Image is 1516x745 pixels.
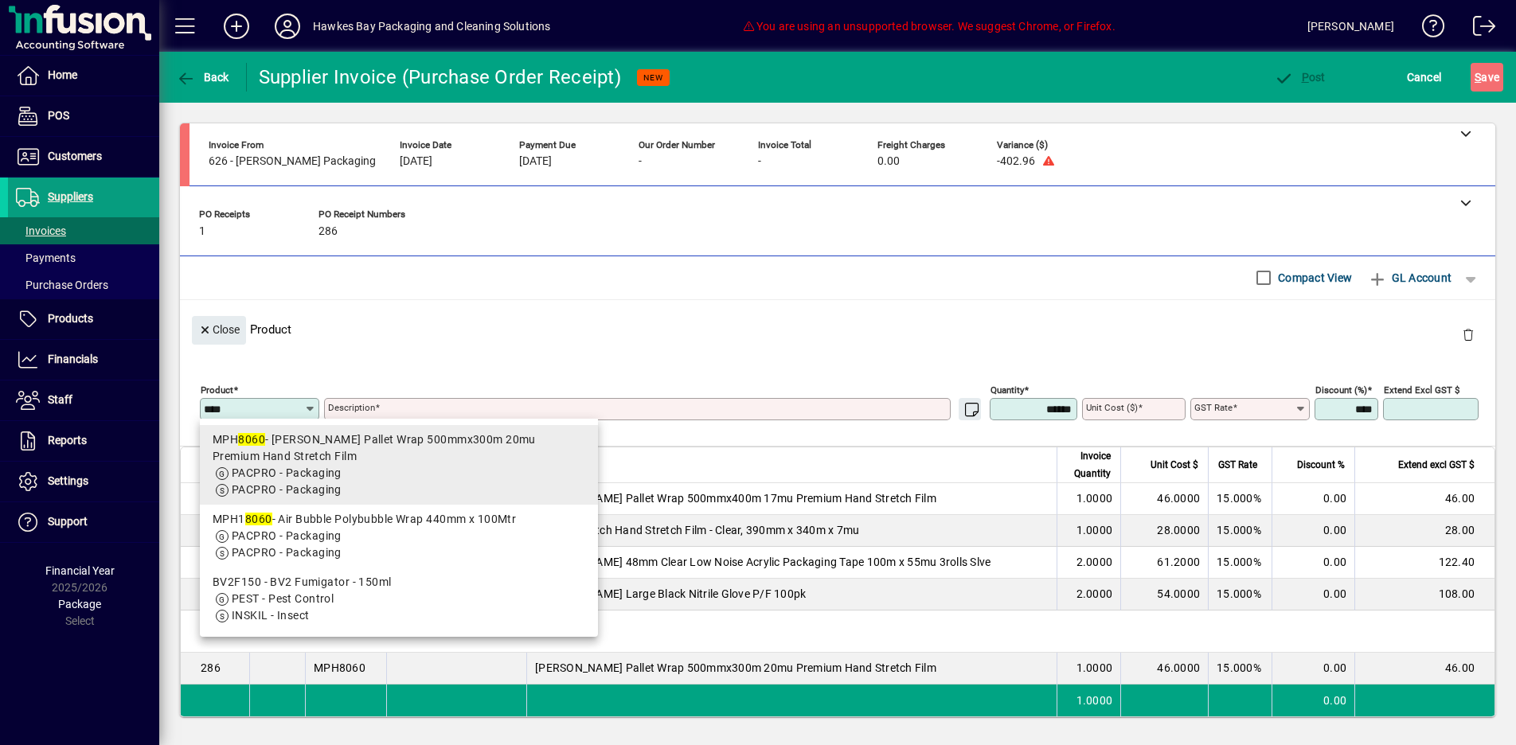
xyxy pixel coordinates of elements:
[159,63,247,92] app-page-header-button: Back
[8,421,159,461] a: Reports
[48,434,87,447] span: Reports
[200,505,598,568] mat-option: MPH18060 - Air Bubble Polybubble Wrap 440mm x 100Mtr
[1307,14,1394,39] div: [PERSON_NAME]
[1302,71,1309,84] span: P
[758,155,761,168] span: -
[1120,515,1208,547] td: 28.0000
[1272,515,1354,547] td: 0.00
[1272,579,1354,610] td: 0.00
[1067,447,1111,482] span: Invoice Quantity
[1275,270,1352,286] label: Compact View
[48,190,93,203] span: Suppliers
[8,340,159,380] a: Financials
[238,433,265,446] em: 8060
[181,653,249,685] td: 286
[1151,456,1198,474] span: Unit Cost $
[16,279,108,291] span: Purchase Orders
[1086,402,1138,413] mat-label: Unit Cost ($)
[181,547,249,579] td: 286
[58,598,101,610] span: Package
[8,271,159,298] a: Purchase Orders
[172,63,233,92] button: Back
[199,225,205,238] span: 1
[181,515,249,547] td: 286
[8,244,159,271] a: Payments
[48,150,102,162] span: Customers
[1120,547,1208,579] td: 61.2000
[176,71,229,84] span: Back
[1407,64,1442,90] span: Cancel
[213,431,585,465] div: MPH - [PERSON_NAME] Pallet Wrap 500mmx300m 20mu Premium Hand Stretch Film
[188,322,250,337] app-page-header-button: Close
[262,12,313,41] button: Profile
[213,511,585,528] div: MPH1 - Air Bubble Polybubble Wrap 440mm x 100Mtr
[328,402,375,413] mat-label: Description
[232,609,310,622] span: INSKIL - Insect
[48,68,77,81] span: Home
[1449,327,1487,341] app-page-header-button: Delete
[1410,3,1445,55] a: Knowledge Base
[997,155,1035,168] span: -402.96
[1208,579,1272,610] td: 15.000%
[8,299,159,339] a: Products
[211,12,262,41] button: Add
[1272,483,1354,515] td: 0.00
[200,425,598,505] mat-option: MPH8060 - Matthews Pallet Wrap 500mmx300m 20mu Premium Hand Stretch Film
[181,610,1495,652] div: Please add one carton of MPH8060 Stretch Film
[180,300,1495,358] div: Product
[16,224,66,237] span: Invoices
[1272,547,1354,579] td: 0.00
[1297,456,1345,474] span: Discount %
[1208,653,1272,685] td: 15.000%
[742,20,1115,33] span: You are using an unsupported browser. We suggest Chrome, or Firefox.
[1218,456,1257,474] span: GST Rate
[1475,71,1481,84] span: S
[526,653,1057,685] td: [PERSON_NAME] Pallet Wrap 500mmx300m 20mu Premium Hand Stretch Film
[232,483,342,496] span: PACPRO - Packaging
[877,155,900,168] span: 0.00
[639,155,642,168] span: -
[48,109,69,122] span: POS
[48,312,93,325] span: Products
[1057,483,1120,515] td: 1.0000
[45,564,115,577] span: Financial Year
[643,72,663,83] span: NEW
[1270,63,1330,92] button: Post
[1315,384,1367,395] mat-label: Discount (%)
[1057,685,1120,716] td: 1.0000
[1475,64,1499,90] span: ave
[1057,547,1120,579] td: 2.0000
[8,137,159,177] a: Customers
[1398,456,1475,474] span: Extend excl GST $
[1194,402,1233,413] mat-label: GST rate
[1354,483,1495,515] td: 46.00
[245,513,272,525] em: 8060
[526,547,1057,579] td: [PERSON_NAME] 48mm Clear Low Noise Acrylic Packaging Tape 100m x 55mu 3rolls Slve
[1057,579,1120,610] td: 2.0000
[526,579,1057,610] td: [PERSON_NAME] Large Black Nitrile Glove P/F 100pk
[209,155,376,168] span: 626 - [PERSON_NAME] Packaging
[16,252,76,264] span: Payments
[318,225,338,238] span: 286
[1449,316,1487,354] button: Delete
[181,579,249,610] td: 286
[259,64,621,90] div: Supplier Invoice (Purchase Order Receipt)
[1208,547,1272,579] td: 15.000%
[1057,653,1120,685] td: 1.0000
[192,316,246,345] button: Close
[213,574,585,591] div: BV2F150 - BV2 Fumigator - 150ml
[1057,515,1120,547] td: 1.0000
[1274,71,1326,84] span: ost
[526,515,1057,547] td: Bolt Prestretch Hand Stretch Film - Clear, 390mm x 340m x 7mu
[200,568,598,630] mat-option: BV2F150 - BV2 Fumigator - 150ml
[1208,483,1272,515] td: 15.000%
[201,384,233,395] mat-label: Product
[48,515,88,528] span: Support
[1403,63,1446,92] button: Cancel
[1272,685,1354,716] td: 0.00
[232,546,342,559] span: PACPRO - Packaging
[1354,515,1495,547] td: 28.00
[232,466,342,479] span: PACPRO - Packaging
[1208,515,1272,547] td: 15.000%
[1120,483,1208,515] td: 46.0000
